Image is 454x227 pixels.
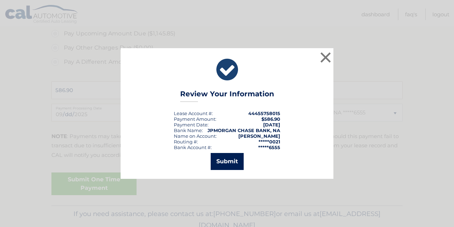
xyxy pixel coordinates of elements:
[261,116,280,122] span: $586.90
[211,153,244,170] button: Submit
[174,122,207,127] span: Payment Date
[263,122,280,127] span: [DATE]
[174,133,217,139] div: Name on Account:
[174,122,209,127] div: :
[174,139,198,144] div: Routing #:
[174,127,203,133] div: Bank Name:
[180,90,274,102] h3: Review Your Information
[238,133,280,139] strong: [PERSON_NAME]
[207,127,280,133] strong: JPMORGAN CHASE BANK, NA
[174,110,213,116] div: Lease Account #:
[174,116,216,122] div: Payment Amount:
[319,50,333,64] button: ×
[248,110,280,116] strong: 44455758015
[174,144,212,150] div: Bank Account #:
